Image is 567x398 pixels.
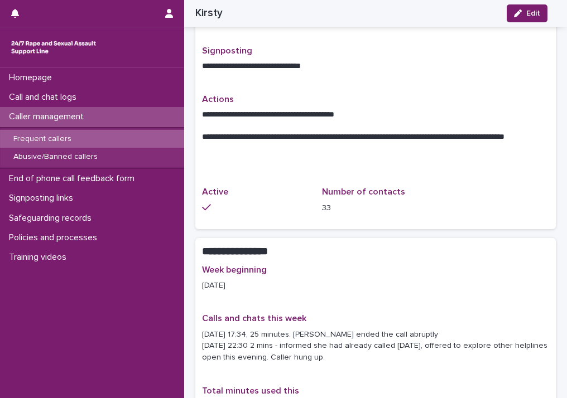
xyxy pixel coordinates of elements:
p: Signposting links [4,193,82,203]
span: Active [202,187,228,196]
p: Safeguarding records [4,213,100,224]
p: 33 [322,202,429,214]
h2: Kirsty [195,7,223,20]
img: rhQMoQhaT3yELyF149Cw [9,36,98,59]
p: [DATE] 17:34, 25 minutes. [PERSON_NAME] ended the call abruptly [DATE] 22:30 2 mins - informed sh... [202,329,549,363]
span: Actions [202,95,234,104]
p: Call and chat logs [4,92,85,103]
span: Edit [526,9,540,17]
span: Week beginning [202,265,267,274]
p: Frequent callers [4,134,80,144]
p: Policies and processes [4,232,106,243]
span: Number of contacts [322,187,405,196]
button: Edit [507,4,547,22]
p: [DATE] [202,280,309,292]
p: End of phone call feedback form [4,173,143,184]
p: Homepage [4,72,61,83]
p: Abusive/Banned callers [4,152,107,162]
p: Training videos [4,252,75,263]
span: Calls and chats this week [202,314,306,323]
p: Caller management [4,111,93,122]
span: Signposting [202,46,252,55]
